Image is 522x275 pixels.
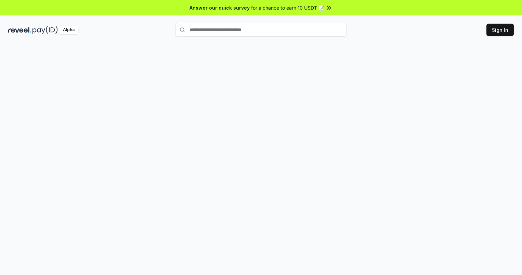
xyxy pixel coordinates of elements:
button: Sign In [486,24,514,36]
span: for a chance to earn 10 USDT 📝 [251,4,324,11]
span: Answer our quick survey [190,4,250,11]
div: Alpha [59,26,78,34]
img: reveel_dark [8,26,31,34]
img: pay_id [32,26,58,34]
